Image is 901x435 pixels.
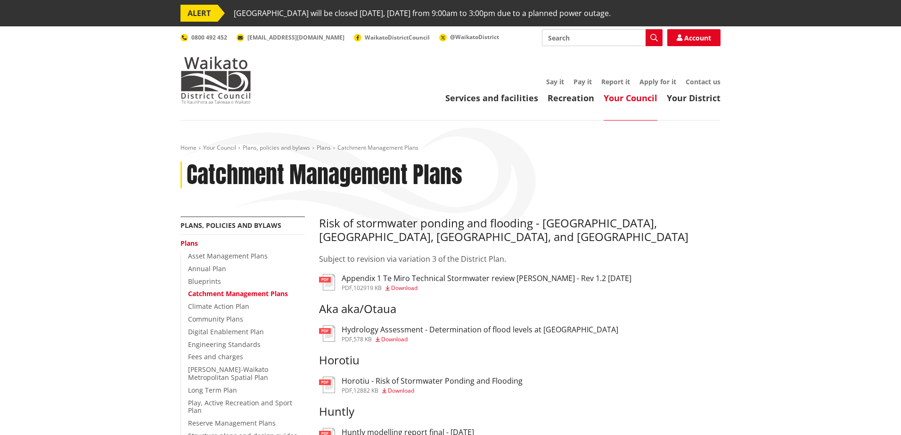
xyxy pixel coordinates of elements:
a: Your District [667,92,721,104]
span: Download [381,335,408,343]
a: Engineering Standards [188,340,261,349]
img: document-pdf.svg [319,325,335,342]
span: pdf [342,387,352,395]
div: , [342,285,631,291]
a: Plans, policies and bylaws [180,221,281,230]
span: 12882 KB [353,387,378,395]
a: Community Plans [188,314,243,323]
a: Plans, policies and bylaws [243,144,310,152]
h3: Appendix 1 Te Miro Technical Stormwater review [PERSON_NAME] - Rev 1.2 [DATE] [342,274,631,283]
span: [EMAIL_ADDRESS][DOMAIN_NAME] [247,33,344,41]
a: Pay it [573,77,592,86]
a: Fees and charges [188,352,243,361]
span: 578 KB [353,335,372,343]
a: Services and facilities [445,92,538,104]
a: @WaikatoDistrict [439,33,499,41]
span: Catchment Management Plans [337,144,418,152]
a: Horotiu - Risk of Stormwater Ponding and Flooding pdf,12882 KB Download [319,377,523,394]
h3: Risk of stormwater ponding and flooding - [GEOGRAPHIC_DATA], [GEOGRAPHIC_DATA], [GEOGRAPHIC_DATA]... [319,217,721,244]
span: pdf [342,284,352,292]
a: Home [180,144,197,152]
h3: Huntly [319,405,721,419]
a: Say it [546,77,564,86]
span: Download [391,284,418,292]
a: Apply for it [639,77,676,86]
a: Climate Action Plan [188,302,249,311]
span: Download [388,387,414,395]
a: [PERSON_NAME]-Waikato Metropolitan Spatial Plan [188,365,268,382]
a: Contact us [686,77,721,86]
nav: breadcrumb [180,144,721,152]
a: Your Council [203,144,236,152]
img: document-pdf.svg [319,377,335,393]
div: , [342,337,618,342]
input: Search input [542,29,663,46]
h3: Hydrology Assessment - Determination of flood levels at [GEOGRAPHIC_DATA] [342,325,618,334]
h3: Aka aka/Otaua [319,302,721,316]
a: Appendix 1 Te Miro Technical Stormwater review [PERSON_NAME] - Rev 1.2 [DATE] pdf,102919 KB Download [319,274,631,291]
h3: Horotiu [319,354,721,367]
a: Annual Plan [188,264,226,273]
a: Asset Management Plans [188,251,268,260]
a: Recreation [548,92,594,104]
span: [GEOGRAPHIC_DATA] will be closed [DATE], [DATE] from 9:00am to 3:00pm due to a planned power outage. [234,5,611,22]
p: Subject to revision via variation 3 of the District Plan. [319,253,721,265]
a: Reserve Management Plans [188,419,276,427]
div: , [342,388,523,394]
span: ALERT [180,5,218,22]
a: Blueprints [188,277,221,286]
img: document-pdf.svg [319,274,335,290]
a: [EMAIL_ADDRESS][DOMAIN_NAME] [237,33,344,41]
a: Play, Active Recreation and Sport Plan [188,398,292,415]
span: 102919 KB [353,284,382,292]
a: Plans [317,144,331,152]
a: 0800 492 452 [180,33,227,41]
a: Catchment Management Plans [188,289,288,298]
a: Hydrology Assessment - Determination of flood levels at [GEOGRAPHIC_DATA] pdf,578 KB Download [319,325,618,342]
a: Account [667,29,721,46]
img: Waikato District Council - Te Kaunihera aa Takiwaa o Waikato [180,56,251,104]
a: Digital Enablement Plan [188,327,264,336]
a: Long Term Plan [188,386,237,395]
h1: Catchment Management Plans [187,161,462,189]
span: WaikatoDistrictCouncil [365,33,430,41]
a: Report it [601,77,630,86]
h3: Horotiu - Risk of Stormwater Ponding and Flooding [342,377,523,386]
span: @WaikatoDistrict [450,33,499,41]
a: WaikatoDistrictCouncil [354,33,430,41]
span: 0800 492 452 [191,33,227,41]
a: Your Council [604,92,657,104]
a: Plans [180,239,198,248]
span: pdf [342,335,352,343]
